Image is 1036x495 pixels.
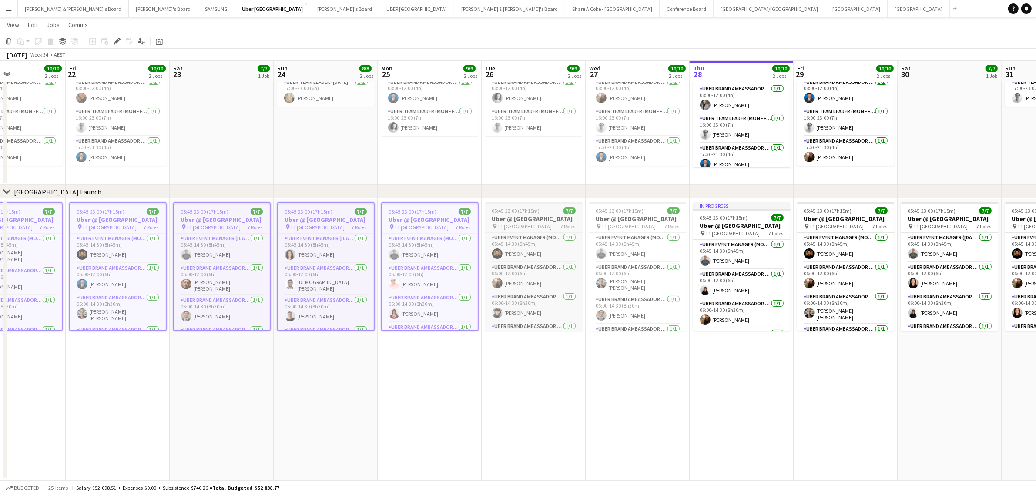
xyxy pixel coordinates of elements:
app-card-role: UBER Brand Ambassador ([DATE])1/106:00-14:30 (8h30m)[PERSON_NAME] [278,295,374,325]
a: View [3,19,23,30]
app-card-role: UBER Brand Ambassador ([PERSON_NAME])1/106:00-12:00 (6h)[PERSON_NAME] [70,263,166,293]
button: Budgeted [4,483,40,493]
app-card-role: UBER Brand Ambassador ([DATE])1/106:00-14:30 (8h30m)[PERSON_NAME] [901,292,999,321]
span: T1 [GEOGRAPHIC_DATA] [914,223,968,230]
app-card-role: UBER Brand Ambassador ([PERSON_NAME])1/1 [797,324,895,354]
button: [PERSON_NAME] & [PERSON_NAME]'s Board [454,0,565,17]
span: Sun [1005,64,1016,72]
span: T1 [GEOGRAPHIC_DATA] [602,223,656,230]
app-card-role: UBER Event Manager (Mon - Fri)1/105:45-14:30 (8h45m)[PERSON_NAME] [485,233,583,262]
app-card-role: UBER Brand Ambassador ([PERSON_NAME])1/117:30-21:30 (4h)[PERSON_NAME] [693,143,791,173]
app-card-role: UBER Brand Ambassador ([DATE])1/107:00-13:00 (6h) [901,321,999,354]
app-card-role: UBER Brand Ambassador ([PERSON_NAME])1/106:00-14:30 (8h30m)[PERSON_NAME] [PERSON_NAME] [70,293,166,325]
span: Fri [797,64,804,72]
span: T1 [GEOGRAPHIC_DATA] [187,224,241,231]
span: T1 [GEOGRAPHIC_DATA] [498,223,552,230]
span: 05:45-23:00 (17h15m) [596,207,644,214]
app-job-card: 08:00-23:00 (15h)3/3Uber @ [MEDICAL_DATA][GEOGRAPHIC_DATA] [GEOGRAPHIC_DATA]3 RolesUBER Brand Amb... [797,39,895,166]
app-job-card: In progress05:45-23:00 (17h15m)7/7Uber @ [GEOGRAPHIC_DATA] T1 [GEOGRAPHIC_DATA]7 RolesUBER Event ... [693,202,791,331]
span: 9/9 [463,65,476,72]
div: 1 Job [986,73,997,79]
span: 9/9 [567,65,580,72]
app-card-role: UBER Event Manager ([DATE])1/105:45-14:30 (8h45m)[PERSON_NAME] [901,233,999,262]
span: Total Budgeted $52 838.77 [212,485,279,491]
div: 2 Jobs [773,73,789,79]
app-card-role: UBER Brand Ambassador ([DATE])1/1 [174,325,270,355]
span: 7 Roles [456,224,471,231]
div: In progress [693,202,791,209]
div: 1 Job [258,73,269,79]
span: 10/10 [44,65,62,72]
span: 7 Roles [561,223,576,230]
span: Week 34 [29,51,50,58]
app-card-role: UBER Brand Ambassador ([PERSON_NAME])1/1 [70,325,166,355]
span: 8/8 [359,65,372,72]
app-job-card: 08:00-23:00 (15h)2/2Uber @ [MEDICAL_DATA][GEOGRAPHIC_DATA] [GEOGRAPHIC_DATA]2 RolesUBER Brand Amb... [485,39,583,136]
button: [PERSON_NAME]'s Board [310,0,379,17]
app-card-role: Uber Team Leader (Mon - Fri)1/116:00-23:00 (7h)[PERSON_NAME] [693,114,791,143]
div: 2 Jobs [45,73,61,79]
div: 2 Jobs [360,73,373,79]
app-card-role: UBER Event Manager ([DATE])1/105:45-14:30 (8h45m)[PERSON_NAME] [278,234,374,263]
app-card-role: UBER Brand Ambassador ([PERSON_NAME])1/106:00-12:00 (6h)[PERSON_NAME] [693,269,791,299]
app-card-role: UBER Event Manager ([DATE])1/105:45-14:30 (8h45m)[PERSON_NAME] [174,234,270,263]
app-job-card: 05:45-23:00 (17h15m)7/7Uber @ [GEOGRAPHIC_DATA] T1 [GEOGRAPHIC_DATA]7 RolesUBER Event Manager (Mo... [485,202,583,331]
app-card-role: UBER Brand Ambassador ([PERSON_NAME])1/108:00-12:00 (4h)[PERSON_NAME] [381,77,479,107]
a: Jobs [43,19,63,30]
span: 31 [1004,69,1016,79]
h3: Uber @ [GEOGRAPHIC_DATA] [901,215,999,223]
app-job-card: 08:00-23:00 (15h)3/3Uber @ [MEDICAL_DATA][GEOGRAPHIC_DATA] [GEOGRAPHIC_DATA]3 RolesUBER Brand Amb... [69,39,167,166]
span: Thu [693,64,704,72]
app-job-card: 05:45-23:00 (17h15m)7/7Uber @ [GEOGRAPHIC_DATA] T1 [GEOGRAPHIC_DATA]7 RolesUBER Event Manager ([D... [901,202,999,331]
span: 05:45-23:00 (17h15m) [700,214,748,221]
span: 10/10 [772,65,790,72]
app-card-role: UBER Brand Ambassador ([PERSON_NAME])1/106:00-14:30 (8h30m)[PERSON_NAME] [589,294,687,324]
app-card-role: UBER Event Manager (Mon - Fri)1/105:45-14:30 (8h45m)[PERSON_NAME] [70,234,166,263]
button: [GEOGRAPHIC_DATA] [825,0,888,17]
span: 7/7 [563,207,576,214]
app-card-role: UBER Event Manager (Mon - Fri)1/105:45-14:30 (8h45m)[PERSON_NAME] [382,234,478,263]
span: 7/7 [251,208,263,215]
span: 7/7 [147,208,159,215]
app-card-role: UBER Event Manager (Mon - Fri)1/105:45-14:30 (8h45m)[PERSON_NAME] [693,240,791,269]
span: Wed [589,64,600,72]
app-job-card: 08:00-23:00 (15h)2/2Uber @ [MEDICAL_DATA][GEOGRAPHIC_DATA] [GEOGRAPHIC_DATA]2 RolesUBER Brand Amb... [381,39,479,136]
app-card-role: UBER Brand Ambassador ([PERSON_NAME])1/108:00-12:00 (4h)[PERSON_NAME] [693,84,791,114]
span: 29 [796,69,804,79]
app-card-role: UBER Brand Ambassador ([PERSON_NAME])1/107:00-13:00 (6h) [485,321,583,351]
div: 05:45-23:00 (17h15m)7/7Uber @ [GEOGRAPHIC_DATA] T1 [GEOGRAPHIC_DATA]7 RolesUBER Event Manager (Mo... [589,202,687,331]
span: 05:45-23:00 (17h15m) [285,208,333,215]
app-card-role: UBER Brand Ambassador ([PERSON_NAME])1/106:00-14:30 (8h30m)[PERSON_NAME] [PERSON_NAME] [797,292,895,324]
span: 05:45-23:00 (17h15m) [181,208,229,215]
h3: Uber @ [GEOGRAPHIC_DATA] [70,216,166,224]
app-card-role: UBER Event Manager (Mon - Fri)1/105:45-14:30 (8h45m)[PERSON_NAME] [797,233,895,262]
app-card-role: UBER Brand Ambassador ([PERSON_NAME])1/117:30-21:30 (4h)[PERSON_NAME] [69,136,167,166]
span: 05:45-23:00 (17h15m) [804,207,852,214]
span: 28 [692,69,704,79]
span: 10/10 [148,65,166,72]
a: Comms [65,19,91,30]
span: Comms [68,21,88,29]
app-job-card: 05:45-23:00 (17h15m)7/7Uber @ [GEOGRAPHIC_DATA] T1 [GEOGRAPHIC_DATA]7 RolesUBER Event Manager ([D... [173,202,271,331]
app-card-role: UBER Brand Ambassador ([PERSON_NAME])1/106:00-12:00 (6h)[PERSON_NAME] [382,263,478,293]
span: View [7,21,19,29]
span: 7/7 [43,208,55,215]
app-card-role: UBER Brand Ambassador ([PERSON_NAME])1/117:30-21:30 (4h)[PERSON_NAME] [589,136,687,166]
h3: Uber @ [GEOGRAPHIC_DATA] [174,216,270,224]
app-card-role: UBER Brand Ambassador ([PERSON_NAME])1/106:00-14:30 (8h30m)[PERSON_NAME] [485,292,583,321]
app-card-role: UBER Brand Ambassador ([PERSON_NAME])1/108:00-12:00 (4h)[PERSON_NAME] [589,77,687,107]
button: Uber [GEOGRAPHIC_DATA] [235,0,310,17]
span: Sat [173,64,183,72]
app-card-role: Uber Team Leader ([DATE])1/117:00-23:00 (6h)[PERSON_NAME] [277,77,375,107]
app-card-role: UBER Brand Ambassador ([DATE])1/106:00-12:00 (6h)[PERSON_NAME] [PERSON_NAME] [174,263,270,295]
span: 7 Roles [977,223,992,230]
app-card-role: Uber Team Leader (Mon - Fri)1/116:00-23:00 (7h)[PERSON_NAME] [69,107,167,136]
div: 05:45-23:00 (17h15m)7/7Uber @ [GEOGRAPHIC_DATA] T1 [GEOGRAPHIC_DATA]7 RolesUBER Event Manager (Mo... [69,202,167,331]
button: SAMSUNG [198,0,235,17]
div: 05:45-23:00 (17h15m)7/7Uber @ [GEOGRAPHIC_DATA] T1 [GEOGRAPHIC_DATA]7 RolesUBER Event Manager (Mo... [381,202,479,331]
